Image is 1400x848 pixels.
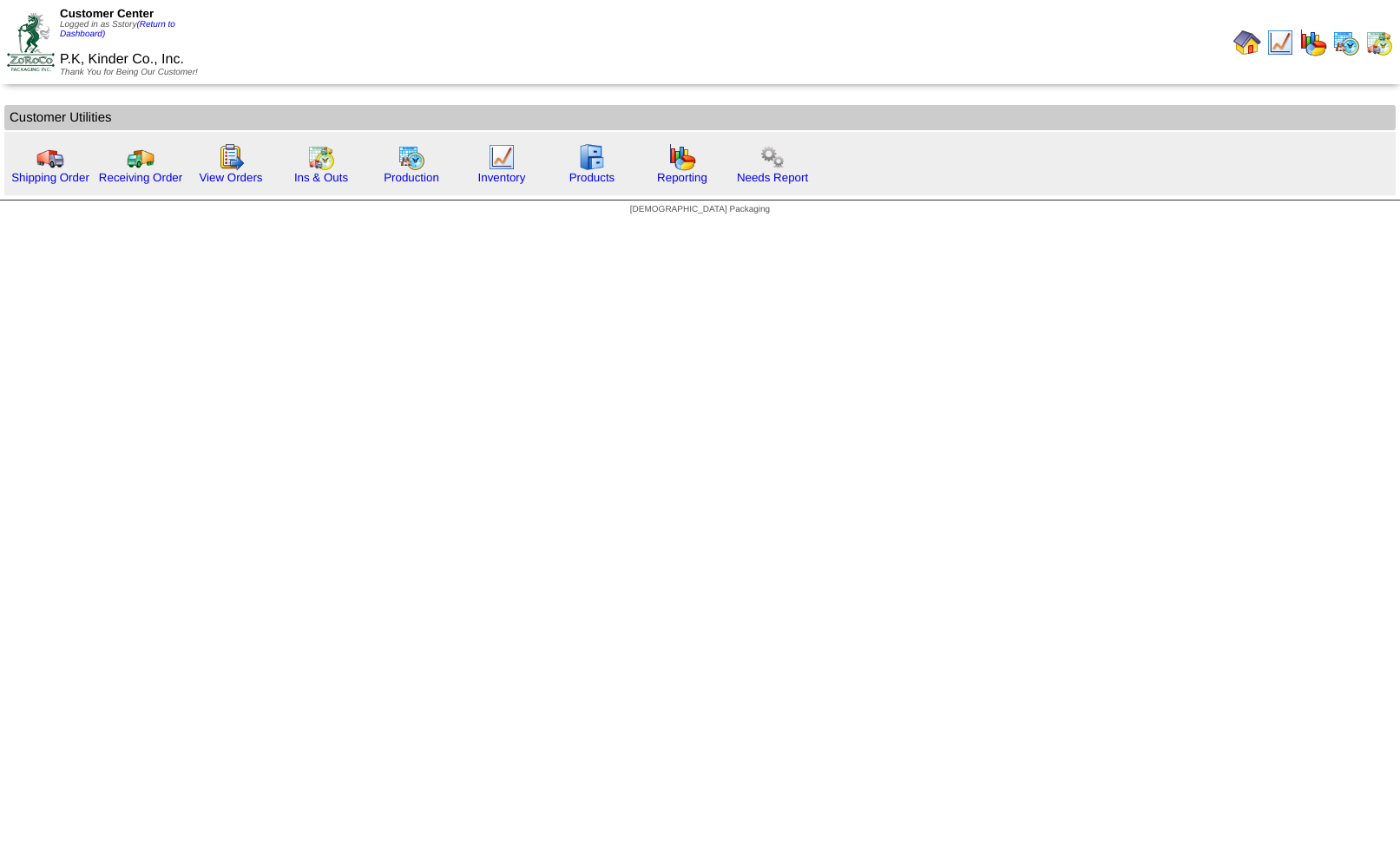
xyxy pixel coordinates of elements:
img: truck.gif [36,143,64,171]
img: truck2.gif [127,143,154,171]
a: Ins & Outs [294,171,348,184]
a: Receiving Order [99,171,182,184]
a: Shipping Order [11,171,89,184]
img: line_graph.gif [488,143,516,171]
a: Products [569,171,615,184]
span: Logged in as Sstory [60,20,175,39]
a: Needs Report [737,171,808,184]
span: Thank You for Being Our Customer! [60,68,198,77]
img: calendarprod.gif [398,143,425,171]
a: View Orders [199,171,262,184]
a: Production [384,171,439,184]
img: graph.gif [668,143,696,171]
span: P.K, Kinder Co., Inc. [60,52,184,67]
img: ZoRoCo_Logo(Green%26Foil)%20jpg.webp [7,13,55,71]
img: calendarinout.gif [307,143,335,171]
img: workflow.png [759,143,786,171]
img: calendarprod.gif [1332,29,1360,56]
a: (Return to Dashboard) [60,20,175,39]
img: calendarinout.gif [1365,29,1393,56]
img: line_graph.gif [1266,29,1294,56]
span: [DEMOGRAPHIC_DATA] Packaging [630,205,770,214]
a: Reporting [657,171,707,184]
img: workorder.gif [217,143,245,171]
img: graph.gif [1299,29,1327,56]
a: Inventory [478,171,526,184]
img: cabinet.gif [578,143,606,171]
img: home.gif [1233,29,1261,56]
td: Customer Utilities [4,105,1396,130]
span: Customer Center [60,7,154,20]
